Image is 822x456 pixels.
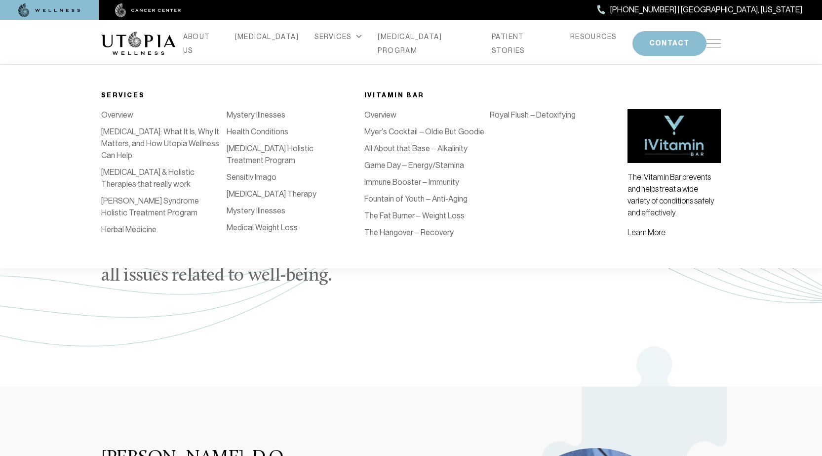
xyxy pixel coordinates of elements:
[227,223,298,232] a: Medical Weight Loss
[490,110,576,120] a: Royal Flush – Detoxifying
[352,144,412,153] a: [MEDICAL_DATA]
[227,189,316,199] a: [MEDICAL_DATA] Therapy
[610,3,802,16] span: [PHONE_NUMBER] | [GEOGRAPHIC_DATA], [US_STATE]
[227,172,276,182] a: Sensitiv Imago
[632,31,706,56] button: CONTACT
[101,127,219,160] a: [MEDICAL_DATA]: What It Is, Why It Matters, and How Utopia Wellness Can Help
[227,127,288,136] a: Health Conditions
[101,167,195,189] a: [MEDICAL_DATA] & Holistic Therapies that really work
[314,30,362,43] div: SERVICES
[627,109,721,163] img: vitamin bar
[364,161,464,170] a: Game Day – Energy/Stamina
[352,161,412,170] a: [MEDICAL_DATA]
[364,194,468,204] a: Fountain of Youth – Anti-Aging
[706,40,721,47] img: icon-hamburger
[597,3,802,16] a: [PHONE_NUMBER] | [GEOGRAPHIC_DATA], [US_STATE]
[352,177,434,187] a: Bio-Identical Hormones
[627,228,665,237] a: Learn More
[227,110,285,120] a: Mystery Illnesses
[227,144,313,165] a: [MEDICAL_DATA] Holistic Treatment Program
[101,196,199,217] a: [PERSON_NAME] Syndrome Holistic Treatment Program
[235,30,299,43] a: [MEDICAL_DATA]
[364,110,396,120] a: Overview
[364,89,616,101] div: iVitamin Bar
[492,30,554,57] a: PATIENT STORIES
[570,30,617,43] a: RESOURCES
[183,30,219,57] a: ABOUT US
[364,127,484,136] a: Myer’s Cocktail – Oldie But Goodie
[227,206,285,215] a: Mystery Illnesses
[364,228,454,237] a: The Hangover – Recovery
[352,127,401,136] a: Detoxification
[627,171,721,218] p: The IVitamin Bar prevents and helps treat a wide variety of conditions safely and effectively.
[378,30,476,57] a: [MEDICAL_DATA] PROGRAM
[101,32,175,55] img: logo
[364,144,468,153] a: All About that Base – Alkalinity
[18,3,80,17] img: wellness
[101,225,157,234] a: Herbal Medicine
[101,110,133,120] a: Overview
[364,211,465,220] a: The Fat Burner – Weight Loss
[352,110,417,120] a: IV Vitamin Therapy
[364,177,459,187] a: Immune Booster – Immunity
[101,89,352,101] div: Services
[115,3,181,17] img: cancer center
